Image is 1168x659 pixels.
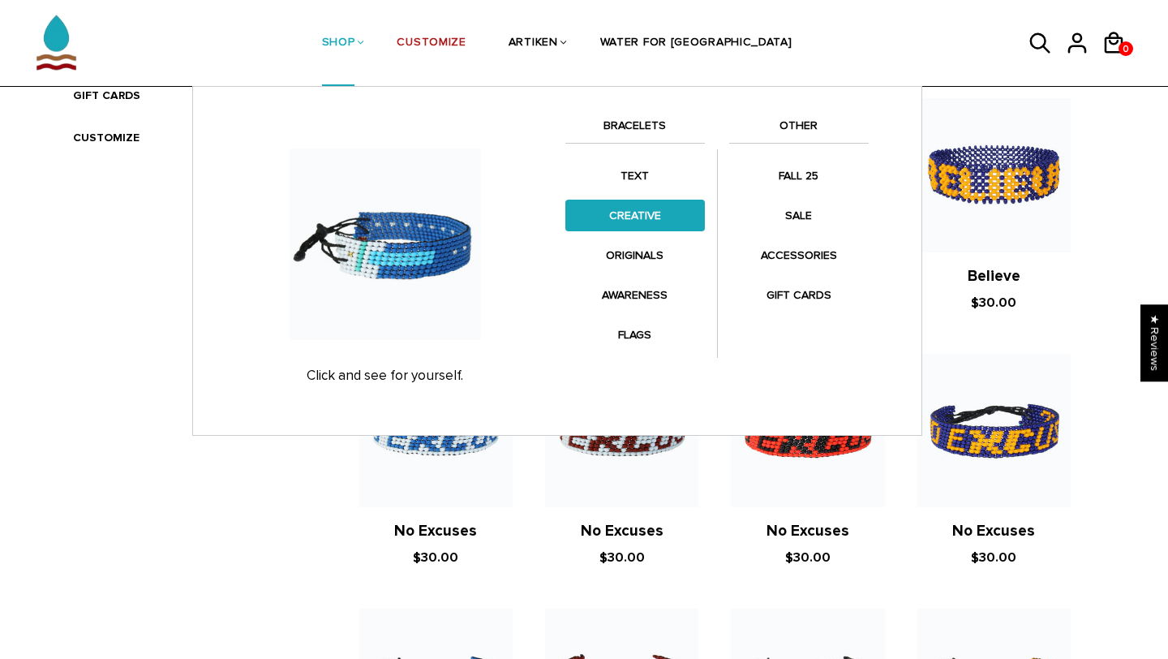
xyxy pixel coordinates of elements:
p: Click and see for yourself. [221,368,549,384]
a: CUSTOMIZE [397,1,466,87]
a: ORIGINALS [565,239,705,271]
a: FALL 25 [729,160,869,192]
a: No Excuses [581,522,663,541]
span: $30.00 [971,549,1016,566]
a: BRACELETS [565,116,705,144]
a: FLAGS [565,319,705,351]
a: OTHER [729,116,869,144]
a: No Excuses [394,522,477,541]
a: ACCESSORIES [729,239,869,271]
span: 0 [1119,39,1133,59]
a: SHOP [322,1,355,87]
span: $30.00 [785,549,831,566]
a: No Excuses [766,522,849,541]
a: TEXT [565,160,705,192]
a: No Excuses [952,522,1035,541]
a: Believe [968,267,1020,286]
div: Click to open Judge.me floating reviews tab [1140,304,1168,381]
a: GIFT CARDS [73,88,140,102]
a: GIFT CARDS [729,279,869,311]
span: $30.00 [599,549,645,566]
span: $30.00 [413,549,458,566]
a: AWARENESS [565,279,705,311]
a: ARTIKEN [509,1,558,87]
a: 0 [1119,41,1133,56]
a: SALE [729,200,869,231]
span: $30.00 [971,295,1016,311]
a: CREATIVE [565,200,705,231]
a: WATER FOR [GEOGRAPHIC_DATA] [600,1,792,87]
a: CUSTOMIZE [73,131,140,144]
